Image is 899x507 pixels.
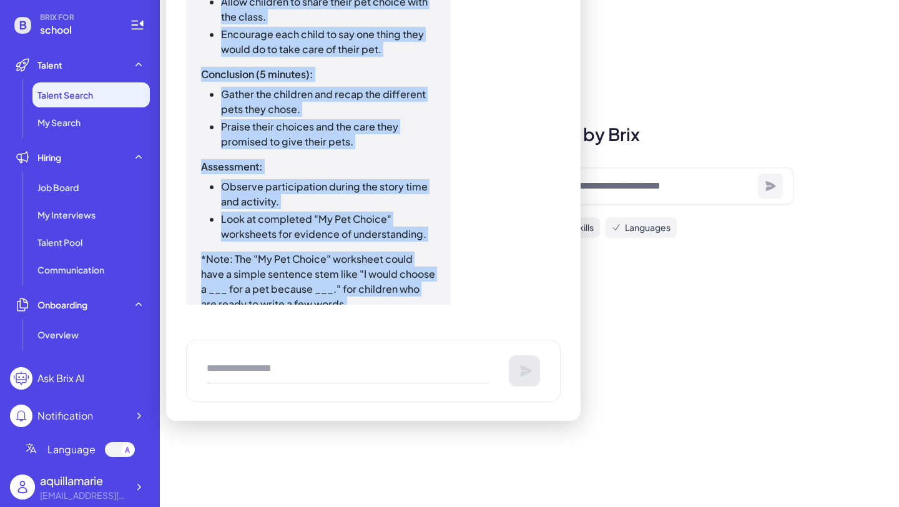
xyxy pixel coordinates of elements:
[40,489,127,502] div: aboyd@wsfcs.k12.nc.us
[37,59,62,71] span: Talent
[37,371,84,386] div: Ask Brix AI
[37,298,87,311] span: Onboarding
[37,209,96,221] span: My Interviews
[40,22,115,37] span: school
[37,408,93,423] div: Notification
[37,89,93,101] span: Talent Search
[37,328,79,341] span: Overview
[37,116,81,129] span: My Search
[37,236,82,249] span: Talent Pool
[37,181,79,194] span: Job Board
[47,442,96,457] span: Language
[10,475,35,500] img: user_logo.png
[625,221,671,234] span: Languages
[40,472,127,489] div: aquillamarie
[37,263,104,276] span: Communication
[37,151,61,164] span: Hiring
[40,12,115,22] span: BRIX FOR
